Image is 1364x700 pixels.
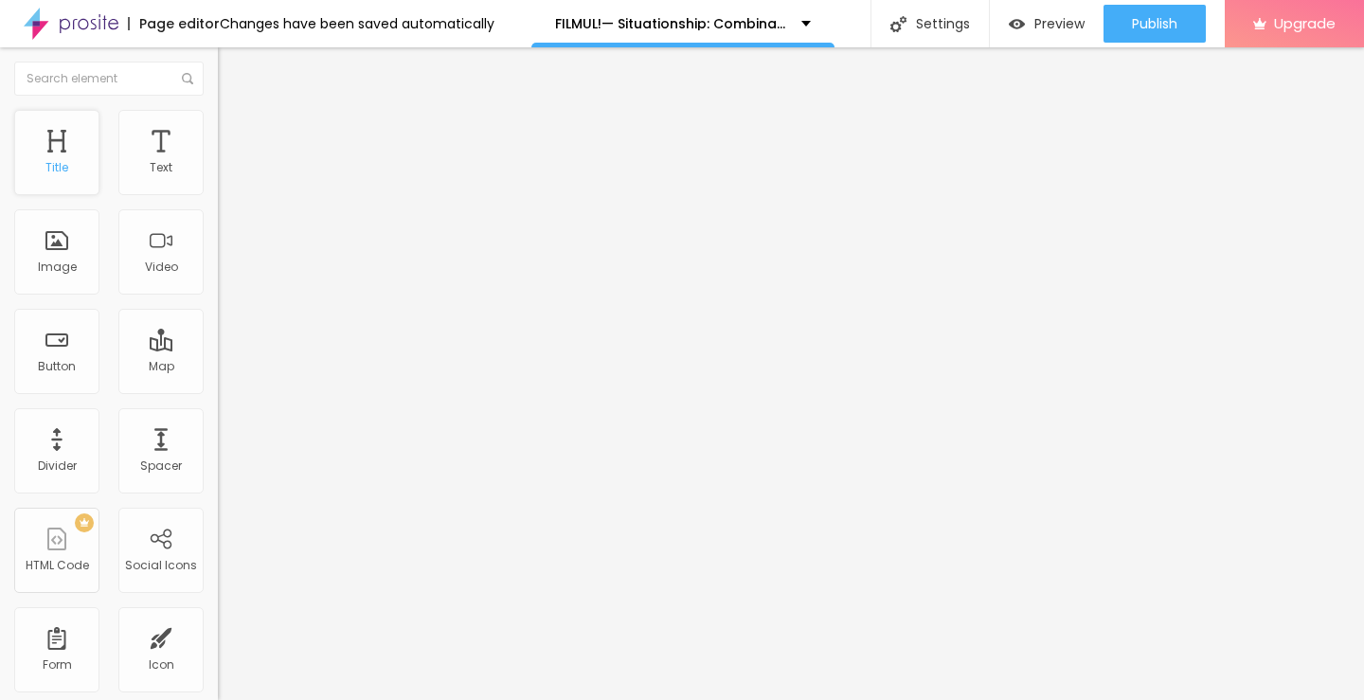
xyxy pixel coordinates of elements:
img: Icone [182,73,193,84]
div: Text [150,161,172,174]
img: Icone [890,16,906,32]
span: Publish [1132,16,1177,31]
div: Title [45,161,68,174]
div: Spacer [140,459,182,473]
input: Search element [14,62,204,96]
div: Divider [38,459,77,473]
div: Social Icons [125,559,197,572]
div: Page editor [128,17,220,30]
div: HTML Code [26,559,89,572]
div: Image [38,260,77,274]
div: Form [43,658,72,672]
button: Preview [990,5,1104,43]
div: Map [149,360,174,373]
div: Video [145,260,178,274]
div: Button [38,360,76,373]
p: FILMUL!— Situationship: Combinatii, nu relatii [Online Subtitrat Română HD] [555,17,787,30]
div: Icon [149,658,174,672]
div: Changes have been saved automatically [220,17,494,30]
button: Publish [1104,5,1206,43]
span: Preview [1034,16,1085,31]
span: Upgrade [1274,15,1336,31]
iframe: Editor [218,47,1364,700]
img: view-1.svg [1009,16,1025,32]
